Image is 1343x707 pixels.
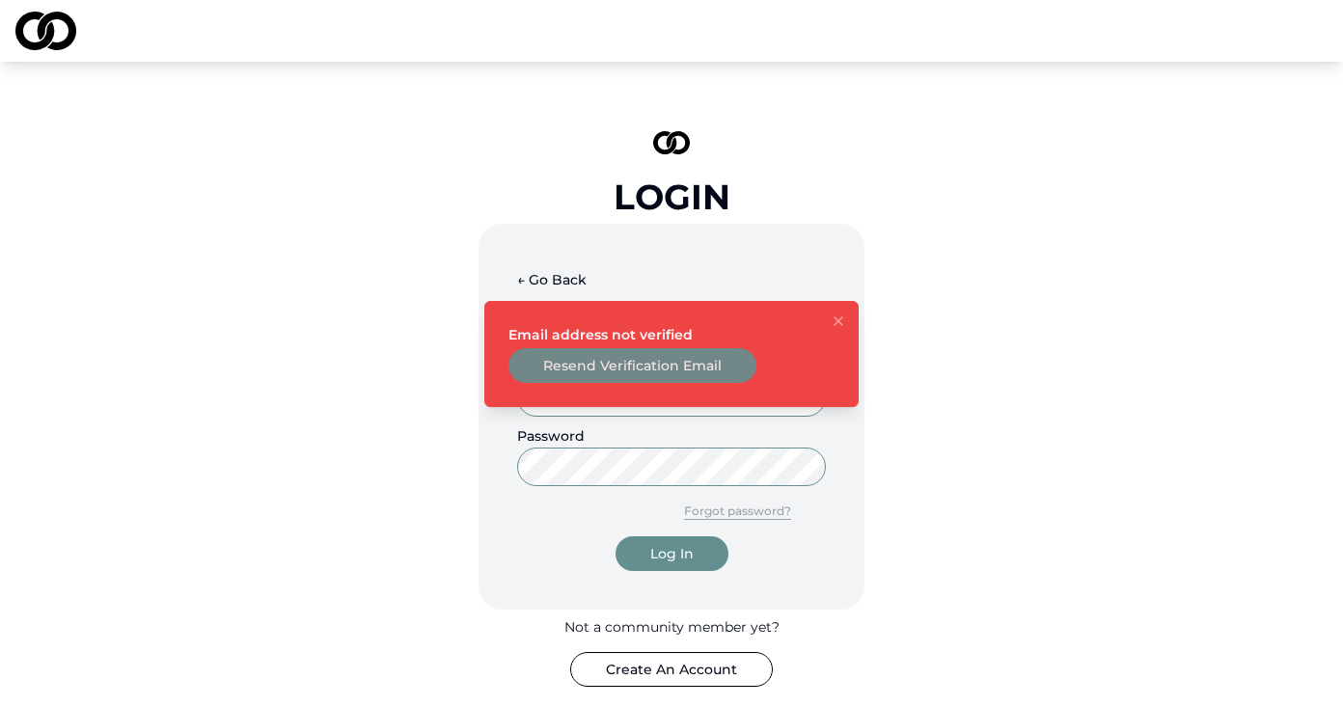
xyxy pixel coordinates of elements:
[649,494,826,529] button: Forgot password?
[650,544,694,563] div: Log In
[508,348,756,383] button: Resend Verification Email
[653,131,690,154] img: logo
[614,177,730,216] div: Login
[517,262,587,297] button: ← Go Back
[15,12,76,50] img: logo
[517,427,585,445] label: Password
[570,652,773,687] button: Create An Account
[616,536,728,571] button: Log In
[508,325,756,344] div: Email address not verified
[564,617,780,637] div: Not a community member yet?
